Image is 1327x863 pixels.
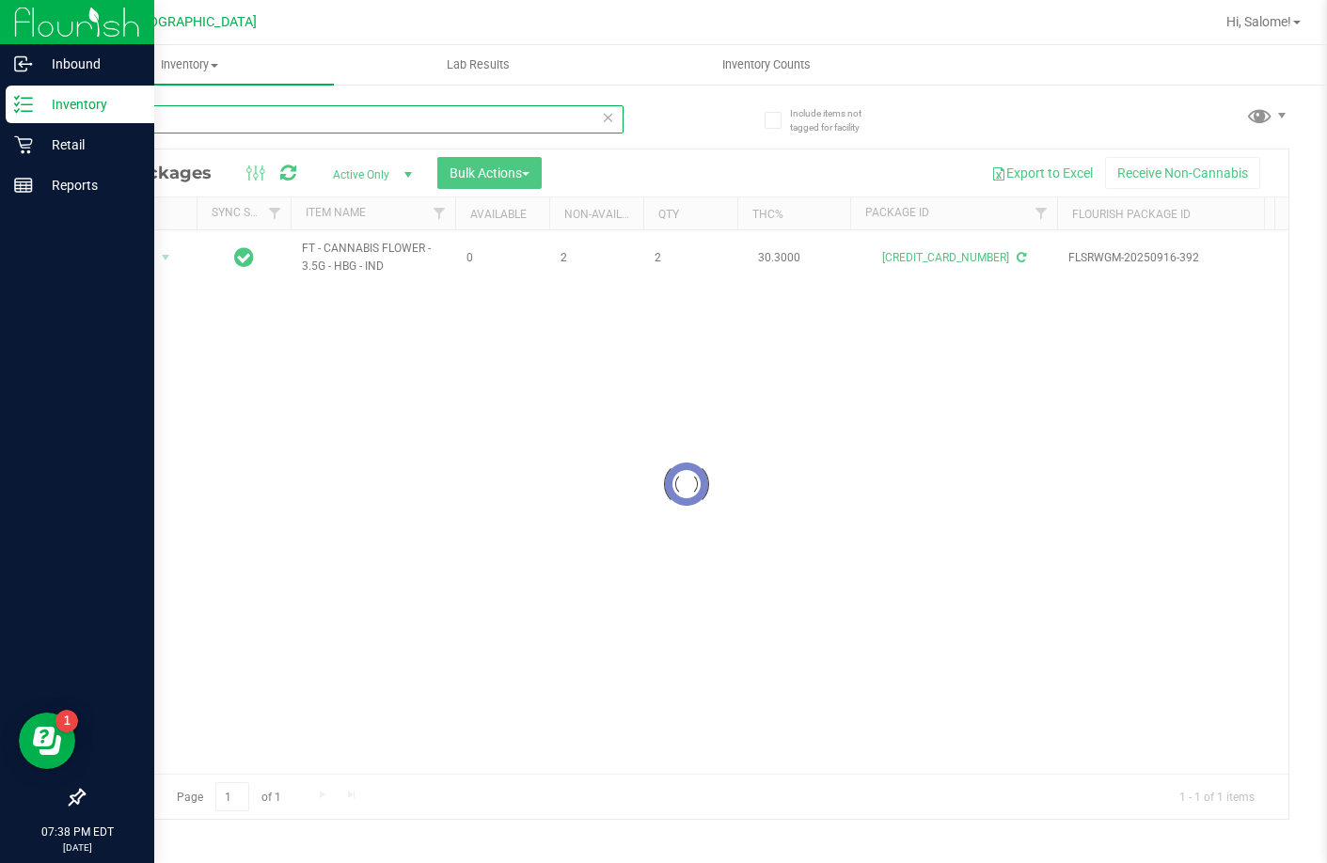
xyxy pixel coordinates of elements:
[602,105,615,130] span: Clear
[14,176,33,195] inline-svg: Reports
[33,174,146,196] p: Reports
[622,45,910,85] a: Inventory Counts
[421,56,535,73] span: Lab Results
[19,713,75,769] iframe: Resource center
[33,93,146,116] p: Inventory
[45,45,334,85] a: Inventory
[790,106,884,134] span: Include items not tagged for facility
[45,56,334,73] span: Inventory
[8,824,146,840] p: 07:38 PM EDT
[33,133,146,156] p: Retail
[14,95,33,114] inline-svg: Inventory
[8,840,146,855] p: [DATE]
[14,135,33,154] inline-svg: Retail
[83,105,624,133] input: Search Package ID, Item Name, SKU, Lot or Part Number...
[1226,14,1291,29] span: Hi, Salome!
[334,45,623,85] a: Lab Results
[697,56,836,73] span: Inventory Counts
[128,14,257,30] span: [GEOGRAPHIC_DATA]
[33,53,146,75] p: Inbound
[14,55,33,73] inline-svg: Inbound
[55,710,78,732] iframe: Resource center unread badge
